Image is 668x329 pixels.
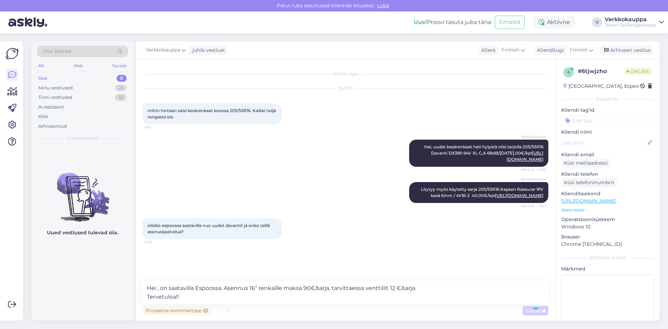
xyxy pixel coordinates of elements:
p: Chrome [TECHNICAL_ID] [561,241,654,248]
p: Kliendi nimi [561,128,654,136]
div: Tiimi vestlused [38,94,72,101]
div: [GEOGRAPHIC_DATA], Espoo [563,83,639,90]
div: Arhiveeritud [38,123,67,130]
div: [DATE] [143,85,548,92]
div: Minu vestlused [38,85,73,92]
a: [URL][DOMAIN_NAME] [561,198,616,204]
p: Uued vestlused tulevad siia. [47,229,118,236]
div: Vestlus algas [143,71,548,77]
div: Arhiveeri vestlus [600,46,653,55]
div: Klienditugi [534,47,564,54]
span: Luba [375,2,391,9]
input: Lisa nimi [562,139,646,147]
div: AI Assistent [38,104,64,111]
a: [URL][DOMAIN_NAME] [495,193,543,198]
div: Klient [479,47,496,54]
span: Otsi kliente [43,48,71,55]
span: Verkkokauppa [520,177,546,182]
button: Emailid [495,16,525,29]
div: Socials [111,61,128,70]
p: Kliendi telefon [561,171,654,178]
p: Brauser [561,233,654,241]
div: 32 [115,94,127,101]
a: VerkkokauppaTeinari Oy/Rengaskirppis [605,17,664,28]
span: Verkkokauppa [146,46,180,54]
div: [PERSON_NAME] [561,255,654,261]
div: # 6tjwjzho [578,67,624,76]
b: Uus! [414,19,427,25]
span: Nähtud ✓ 9:27 [520,203,546,209]
p: Klienditeekond [561,190,654,197]
span: mihin hintaan saisi kesärenkaat koossa 205/55R16. Kaikki neljä rengasta siis [148,108,277,119]
input: Lisa tag [561,115,654,126]
span: 9:14 [145,125,171,130]
span: olisiko espoossa saatavilla nuo uudet davantit ja onko teillä asenusspalvelua? [148,223,271,234]
span: Verkkokauppa [520,134,546,139]
div: Proovi tasuta juba täna: [414,18,492,26]
p: Windows 10 [561,223,654,230]
p: Vaata edasi ... [561,207,654,213]
div: Web [72,61,84,70]
p: Operatsioonisüsteem [561,216,654,223]
div: V [592,17,602,27]
span: 9:28 [145,240,171,245]
span: Finnish [570,46,588,54]
span: Löytyy myös käytetty sarja 205/55R16 Kapsen Rassurer 91V kesä 6mm / 4V16-2 40,00€/kpl [421,187,544,198]
div: Verkkokauppa [605,17,656,22]
div: Teinari Oy/Rengaskirppis [605,22,656,28]
p: Märkmed [561,265,654,273]
img: Askly Logo [6,47,19,60]
span: Nähtud ✓ 9:26 [520,167,546,172]
div: Aktiivne [533,16,575,29]
div: Kliendi info [561,96,654,102]
span: Hei, uudet kesärenkaat heti hylystä olisi tarjolla 205/55R16 Davanti DX390 94V XL C,A 68dB/[DATE]... [424,144,544,162]
div: 0 [117,75,127,82]
span: Online [624,68,652,75]
div: Küsi telefoninumbrit [561,178,617,187]
div: Uus [38,75,47,82]
div: 23 [115,85,127,92]
div: juhib vestlust [190,47,225,54]
p: Kliendi email [561,151,654,158]
img: No chats [31,160,134,223]
span: Uued vestlused [66,135,99,141]
div: Kõik [38,113,48,120]
div: All [37,61,45,70]
p: Kliendi tag'id [561,107,654,114]
div: Küsi meiliaadressi [561,158,611,168]
span: 6 [567,70,570,75]
span: Finnish [502,46,519,54]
